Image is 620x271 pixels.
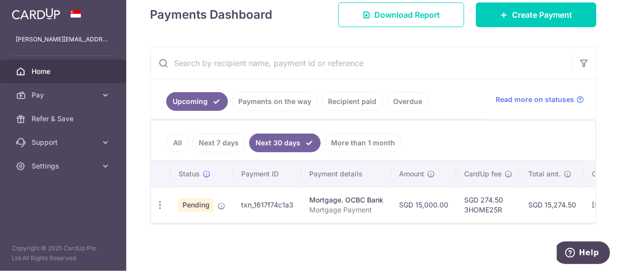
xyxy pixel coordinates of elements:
a: Download Report [338,2,464,27]
iframe: Opens a widget where you can find more information [557,241,610,266]
a: All [167,134,188,152]
td: SGD 274.50 3HOME25R [456,187,520,223]
span: CardUp fee [464,169,502,179]
input: Search by recipient name, payment id or reference [150,47,572,79]
a: Create Payment [476,2,596,27]
td: SGD 15,274.50 [520,187,584,223]
span: Pending [179,198,214,212]
img: CardUp [12,8,60,20]
a: More than 1 month [325,134,401,152]
a: Upcoming [166,92,228,111]
a: Payments on the way [232,92,318,111]
a: Next 7 days [192,134,245,152]
span: Refer & Save [32,114,97,124]
td: SGD 15,000.00 [391,187,456,223]
span: Support [32,137,97,147]
th: Payment ID [233,161,301,187]
a: Overdue [387,92,429,111]
div: Mortgage. OCBC Bank [309,195,383,205]
span: Create Payment [512,9,572,21]
p: [PERSON_NAME][EMAIL_ADDRESS][DOMAIN_NAME] [16,34,110,44]
p: Mortgage Payment [309,205,383,215]
span: Amount [399,169,424,179]
td: txn_1617f74c1a3 [233,187,301,223]
a: Read more on statuses [496,95,584,104]
span: Total amt. [528,169,561,179]
span: Download Report [374,9,440,21]
span: Read more on statuses [496,95,574,104]
span: Status [179,169,200,179]
th: Payment details [301,161,391,187]
h4: Payments Dashboard [150,6,272,24]
a: Recipient paid [322,92,383,111]
span: Home [32,67,97,76]
span: Pay [32,90,97,100]
a: Next 30 days [249,134,321,152]
span: Settings [32,161,97,171]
